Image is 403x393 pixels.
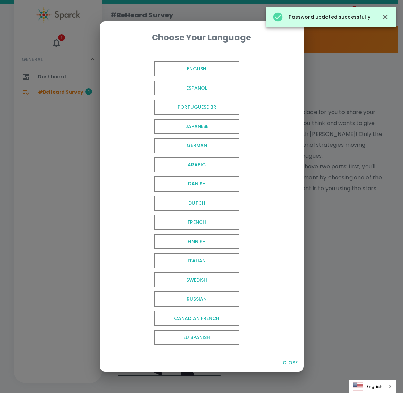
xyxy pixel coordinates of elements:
div: Choose Your Language [111,32,293,43]
aside: Language selected: English [349,380,396,393]
button: Japanese [130,117,242,136]
div: Language [349,380,396,393]
span: Danish [154,176,239,192]
button: German [130,136,242,155]
span: Finnish [154,234,239,249]
span: Dutch [154,196,239,211]
div: Password updated successfully! [272,9,372,25]
button: Swedish [130,270,242,290]
span: Russian [154,291,239,307]
span: English [154,61,239,76]
span: Swedish [154,272,239,288]
button: Arabic [130,155,242,175]
button: English [130,59,242,78]
button: Italian [130,251,242,270]
button: Canadian French [130,309,242,328]
span: Canadian French [154,311,239,326]
button: Portuguese BR [130,97,242,117]
span: Japanese [154,119,239,134]
span: Italian [154,253,239,268]
button: Danish [130,174,242,194]
button: EU Spanish [130,328,242,347]
button: Español [130,78,242,98]
span: French [154,215,239,230]
button: Russian [130,289,242,309]
a: English [349,380,396,393]
span: EU Spanish [154,330,239,345]
button: Dutch [130,194,242,213]
button: Finnish [130,232,242,251]
span: Portuguese BR [154,100,239,115]
span: Arabic [154,157,239,173]
span: German [154,138,239,153]
button: French [130,213,242,232]
span: Español [154,81,239,96]
button: Close [279,357,301,369]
